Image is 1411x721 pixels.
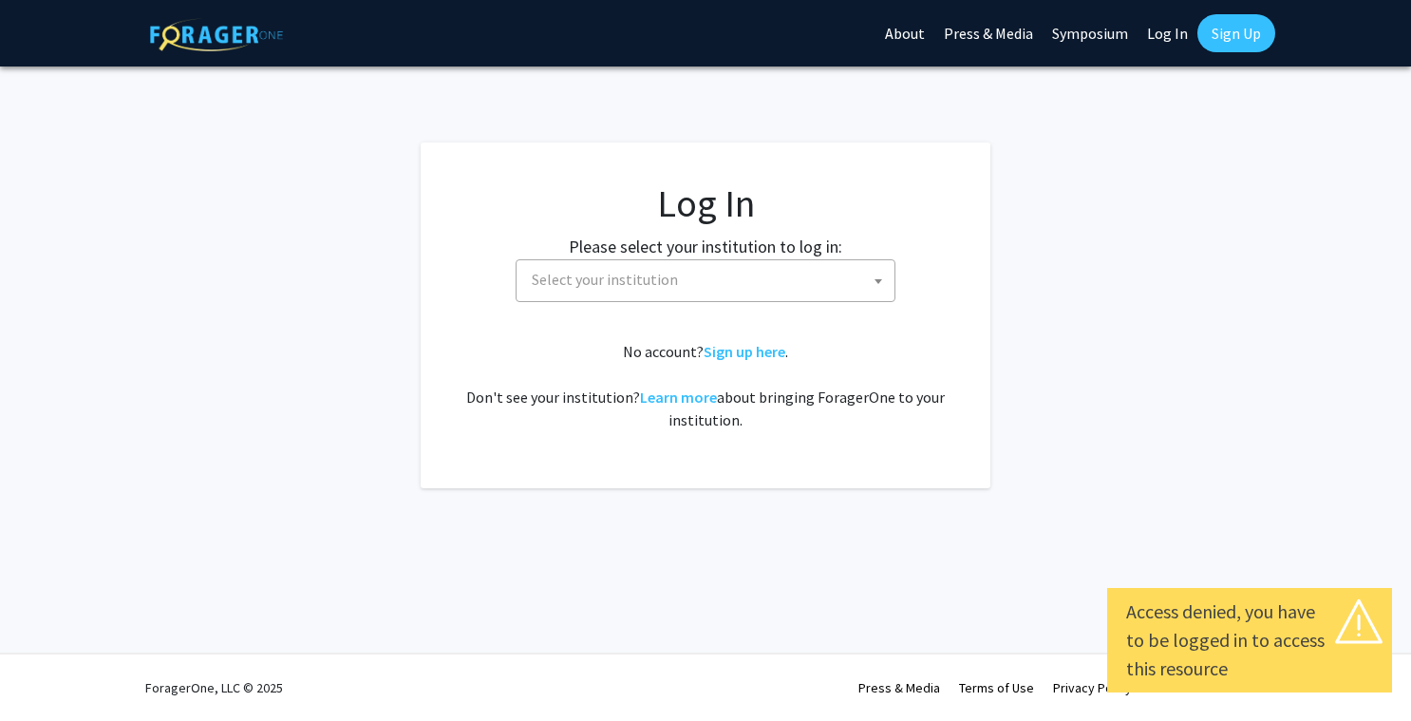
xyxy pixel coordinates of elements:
[150,18,283,51] img: ForagerOne Logo
[959,679,1034,696] a: Terms of Use
[524,260,894,299] span: Select your institution
[516,259,895,302] span: Select your institution
[1126,598,1373,683] div: Access denied, you have to be logged in to access this resource
[532,270,678,289] span: Select your institution
[1197,14,1275,52] a: Sign Up
[704,342,785,361] a: Sign up here
[858,679,940,696] a: Press & Media
[459,340,952,431] div: No account? . Don't see your institution? about bringing ForagerOne to your institution.
[459,180,952,226] h1: Log In
[640,388,717,407] a: Learn more about bringing ForagerOne to your institution
[569,234,842,259] label: Please select your institution to log in:
[1053,679,1132,696] a: Privacy Policy
[145,655,283,721] div: ForagerOne, LLC © 2025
